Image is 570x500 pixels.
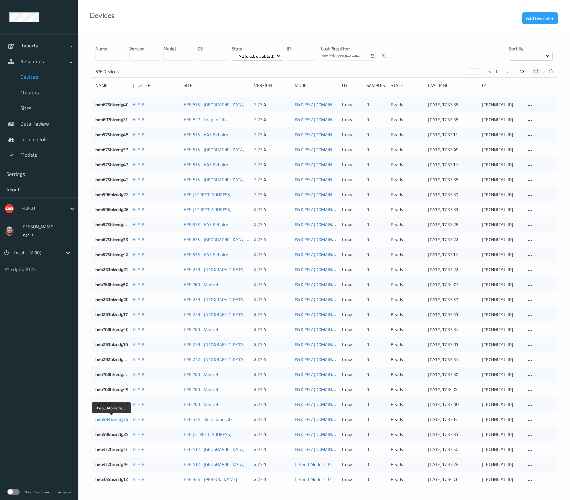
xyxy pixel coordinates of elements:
[254,401,291,408] div: 2.23.4
[428,146,478,153] div: [DATE] 17:33:49
[133,162,145,167] a: H-E-B
[391,416,424,423] p: ready
[184,462,244,467] a: HEB 412 - [GEOGRAPHIC_DATA]
[295,447,387,452] a: F&D F&V [DOMAIN_NAME] (Daily) [DATE] 16:30
[366,431,386,438] div: 0
[295,117,387,122] a: F&D F&V [DOMAIN_NAME] (Daily) [DATE] 16:30
[391,266,424,273] p: ready
[133,237,145,242] a: H-E-B
[295,207,387,212] a: F&D F&V [DOMAIN_NAME] (Daily) [DATE] 16:30
[342,191,362,198] p: linux
[254,341,291,348] div: 2.23.4
[366,401,386,408] div: 0
[391,82,424,88] div: State
[428,221,478,228] div: [DATE] 17:33:28
[95,342,128,347] a: heb233bizedg16
[95,387,128,392] a: heb760bizedg49
[184,252,228,257] a: HEB 575 - H46 Bellaire
[321,46,376,52] p: Last Ping After
[184,447,244,452] a: HEB 412 - [GEOGRAPHIC_DATA]
[428,266,478,273] div: [DATE] 17:33:22
[366,101,386,108] div: 0
[342,236,362,243] p: linux
[295,432,387,437] a: F&D F&V [DOMAIN_NAME] (Daily) [DATE] 16:30
[133,207,145,212] a: H-E-B
[254,236,291,243] div: 2.23.4
[342,206,362,213] p: linux
[342,371,362,378] p: linux
[254,146,291,153] div: 2.23.4
[391,341,424,348] p: ready
[482,191,522,198] div: [TECHNICAL_ID]
[391,161,424,168] p: ready
[254,386,291,393] div: 2.23.4
[254,311,291,318] div: 2.23.4
[482,131,522,138] div: [TECHNICAL_ID]
[254,176,291,183] div: 2.23.4
[184,312,245,317] a: HEB 233 - [GEOGRAPHIC_DATA]
[236,53,277,59] p: All (excl. disabled)
[184,207,232,212] a: HEB [STREET_ADDRESS]
[342,82,362,88] div: OS
[342,116,362,123] p: linux
[366,146,386,153] div: 0
[428,82,478,88] div: Last Ping
[184,177,250,182] a: HEB 675 - [GEOGRAPHIC_DATA] 02
[482,446,522,453] div: [TECHNICAL_ID]
[391,386,424,393] p: ready
[95,267,128,272] a: heb233bizedg21
[295,132,387,137] a: F&D F&V [DOMAIN_NAME] (Daily) [DATE] 16:30
[482,311,522,318] div: [TECHNICAL_ID]
[184,402,218,407] a: HEB 760 - Manvel
[391,116,424,123] p: ready
[532,69,540,74] button: 14
[254,461,291,468] div: 2.23.4
[428,296,478,303] div: [DATE] 17:33:57
[518,69,527,74] button: 13
[342,251,362,258] p: linux
[391,401,424,408] p: ready
[95,417,128,422] a: heb594bizedg15
[95,117,128,122] a: heb697bizedg21
[95,357,129,362] a: heb292bizedg28
[494,69,500,74] button: 1
[254,416,291,423] div: 2.23.4
[342,161,362,168] p: linux
[482,326,522,333] div: [TECHNICAL_ID]
[366,236,386,243] div: 0
[342,221,362,228] p: linux
[482,221,522,228] div: [TECHNICAL_ID]
[482,206,522,213] div: [TECHNICAL_ID]
[133,132,145,137] a: H-E-B
[133,462,145,467] a: H-E-B
[129,46,160,52] p: version
[366,206,386,213] div: 0
[184,477,237,482] a: HEB 355 - [PERSON_NAME]
[342,446,362,453] p: linux
[133,147,145,152] a: H-E-B
[482,236,522,243] div: [TECHNICAL_ID]
[95,102,128,107] a: heb675bizedg40
[482,416,522,423] div: [TECHNICAL_ID]
[295,282,387,287] a: F&D F&V [DOMAIN_NAME] (Daily) [DATE] 16:30
[391,431,424,438] p: ready
[295,267,387,272] a: F&D F&V [DOMAIN_NAME] (Daily) [DATE] 16:30
[342,401,362,408] p: linux
[391,176,424,183] p: ready
[95,252,128,257] a: heb575bizedg42
[366,476,386,483] div: 0
[133,222,145,227] a: H-E-B
[95,147,128,152] a: heb675bizedg37
[295,402,387,407] a: F&D F&V [DOMAIN_NAME] (Daily) [DATE] 16:30
[95,177,128,182] a: heb675bizedg41
[95,372,129,377] a: heb760bizedg48
[428,371,478,378] div: [DATE] 17:33:30
[428,176,478,183] div: [DATE] 17:33:38
[342,461,362,468] p: linux
[391,326,424,333] p: ready
[391,191,424,198] p: ready
[254,101,291,108] div: 2.23.4
[95,327,128,332] a: heb760bizedg46
[366,341,386,348] div: 0
[254,476,291,483] div: 2.23.4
